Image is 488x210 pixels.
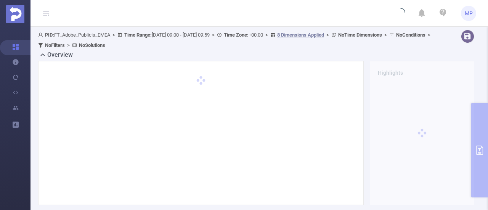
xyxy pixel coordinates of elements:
b: No Conditions [396,32,425,38]
span: FT_Adobe_Publicis_EMEA [DATE] 09:00 - [DATE] 09:59 +00:00 [38,32,433,48]
b: No Solutions [79,42,105,48]
img: Protected Media [6,5,24,23]
span: > [65,42,72,48]
span: > [210,32,217,38]
span: > [324,32,331,38]
span: > [425,32,433,38]
b: Time Zone: [224,32,249,38]
b: No Filters [45,42,65,48]
b: PID: [45,32,54,38]
i: icon: user [38,32,45,37]
span: MP [465,6,473,21]
span: > [382,32,389,38]
u: 8 Dimensions Applied [277,32,324,38]
b: Time Range: [124,32,152,38]
b: No Time Dimensions [338,32,382,38]
i: icon: loading [396,8,405,19]
span: > [263,32,270,38]
span: > [110,32,117,38]
h2: Overview [47,50,73,59]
